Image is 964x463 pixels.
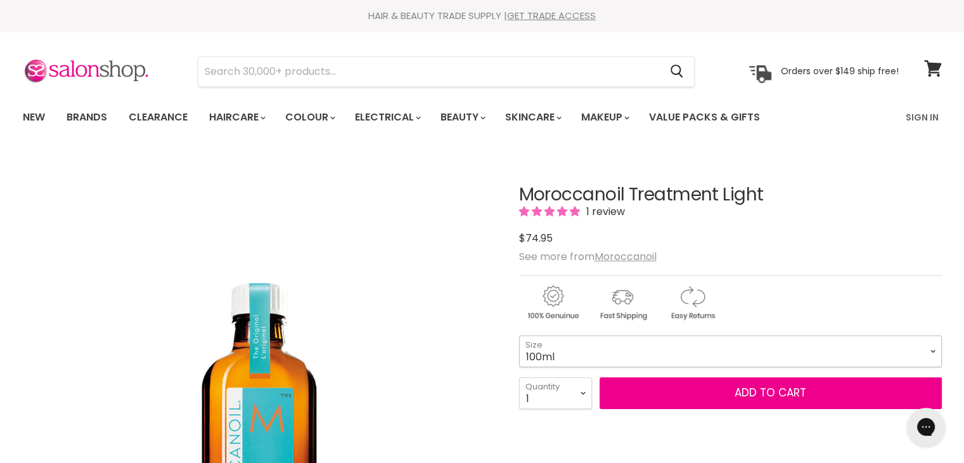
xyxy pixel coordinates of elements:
[582,204,625,219] span: 1 review
[519,204,582,219] span: 5.00 stars
[639,104,769,131] a: Value Packs & Gifts
[519,377,592,409] select: Quantity
[898,104,946,131] a: Sign In
[594,249,657,264] a: Moroccanoil
[735,385,806,400] span: Add to cart
[57,104,117,131] a: Brands
[13,99,834,136] ul: Main menu
[572,104,637,131] a: Makeup
[659,284,726,322] img: returns.gif
[276,104,343,131] a: Colour
[519,185,942,205] h1: Moroccanoil Treatment Light
[589,284,656,322] img: shipping.gif
[13,104,55,131] a: New
[507,9,596,22] a: GET TRADE ACCESS
[519,284,586,322] img: genuine.gif
[431,104,493,131] a: Beauty
[7,99,958,136] nav: Main
[7,10,958,22] div: HAIR & BEAUTY TRADE SUPPLY |
[198,57,660,86] input: Search
[200,104,273,131] a: Haircare
[198,56,695,87] form: Product
[660,57,694,86] button: Search
[519,231,553,245] span: $74.95
[345,104,428,131] a: Electrical
[781,65,899,77] p: Orders over $149 ship free!
[600,377,942,409] button: Add to cart
[496,104,569,131] a: Skincare
[119,104,197,131] a: Clearance
[519,249,657,264] span: See more from
[901,403,951,450] iframe: Gorgias live chat messenger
